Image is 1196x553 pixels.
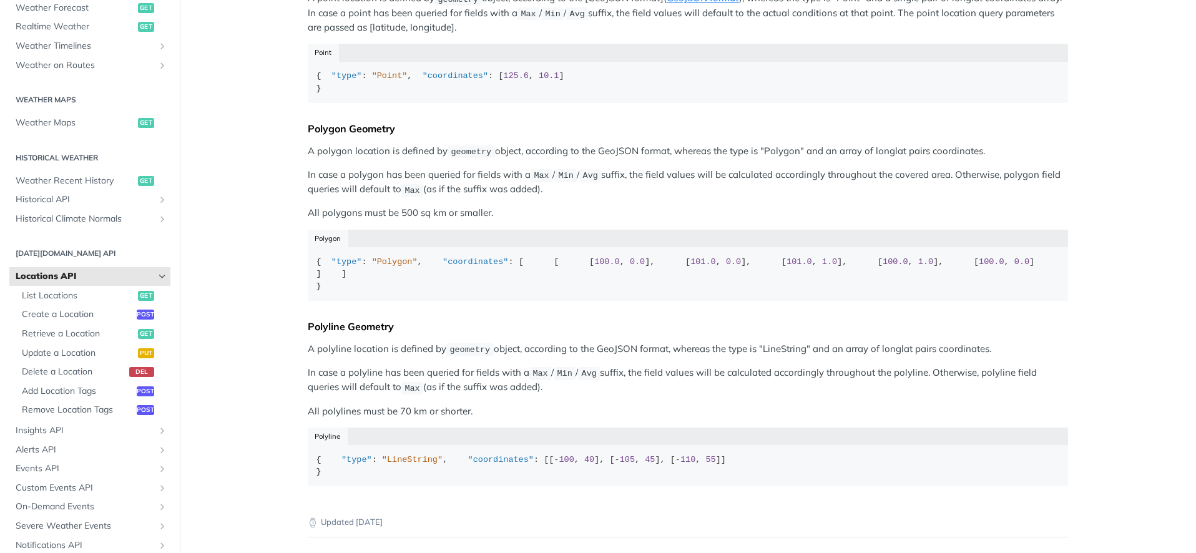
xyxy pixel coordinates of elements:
a: Add Location Tagspost [16,382,170,401]
button: Show subpages for Historical API [157,195,167,205]
span: 100.0 [594,257,620,267]
span: "type" [331,71,362,81]
span: get [138,22,154,32]
p: All polylines must be 70 km or shorter. [308,404,1068,419]
button: Show subpages for Events API [157,464,167,474]
span: Delete a Location [22,366,126,378]
button: Show subpages for Severe Weather Events [157,521,167,531]
span: 100.0 [979,257,1004,267]
a: Custom Events APIShow subpages for Custom Events API [9,479,170,497]
span: Add Location Tags [22,385,134,398]
span: Max [404,383,419,393]
span: Avg [583,171,598,180]
span: Avg [570,9,585,19]
span: 101.0 [787,257,812,267]
span: - [554,455,559,464]
span: "Polygon" [372,257,418,267]
button: Hide subpages for Locations API [157,272,167,281]
span: Weather Timelines [16,40,154,52]
span: "Point" [372,71,408,81]
span: Realtime Weather [16,21,135,33]
span: Max [532,369,547,378]
span: geometry [449,345,490,355]
span: Custom Events API [16,482,154,494]
span: post [137,405,154,415]
a: Alerts APIShow subpages for Alerts API [9,441,170,459]
button: Show subpages for Weather on Routes [157,61,167,71]
button: Show subpages for Custom Events API [157,483,167,493]
span: "coordinates" [443,257,508,267]
span: "type" [341,455,372,464]
span: Historical API [16,193,154,206]
span: 100 [559,455,574,464]
button: Show subpages for Notifications API [157,541,167,551]
span: "coordinates" [423,71,488,81]
span: 0.0 [630,257,645,267]
span: Events API [16,462,154,475]
p: Updated [DATE] [308,516,1068,529]
span: Avg [582,369,597,378]
span: Weather on Routes [16,59,154,72]
a: Update a Locationput [16,344,170,363]
span: 100.0 [883,257,908,267]
span: Min [545,9,560,19]
span: Alerts API [16,444,154,456]
p: In case a polyline has been queried for fields with a / / suffix, the field values will be calcul... [308,366,1068,395]
span: Severe Weather Events [16,520,154,532]
span: get [138,329,154,339]
span: "coordinates" [468,455,534,464]
span: 110 [680,455,695,464]
span: Weather Forecast [16,2,135,14]
span: Insights API [16,424,154,437]
span: "LineString" [382,455,443,464]
a: On-Demand EventsShow subpages for On-Demand Events [9,497,170,516]
span: Min [558,171,573,180]
span: 0.0 [726,257,741,267]
span: 1.0 [918,257,933,267]
button: Show subpages for Alerts API [157,445,167,455]
span: Update a Location [22,347,135,360]
span: Create a Location [22,308,134,321]
span: 1.0 [822,257,837,267]
h2: Weather Maps [9,94,170,105]
span: geometry [451,147,491,157]
a: Historical APIShow subpages for Historical API [9,190,170,209]
span: Remove Location Tags [22,404,134,416]
span: put [138,348,154,358]
button: Show subpages for Historical Climate Normals [157,214,167,224]
span: 10.1 [539,71,559,81]
p: A polygon location is defined by object, according to the GeoJSON format, whereas the type is "Po... [308,144,1068,159]
a: Retrieve a Locationget [16,325,170,343]
a: Delete a Locationdel [16,363,170,381]
div: { : , : [ , ] } [316,70,1060,94]
span: get [138,3,154,13]
span: get [138,176,154,186]
span: get [138,118,154,128]
span: 40 [584,455,594,464]
span: 101.0 [690,257,716,267]
span: On-Demand Events [16,501,154,513]
span: post [137,386,154,396]
p: All polygons must be 500 sq km or smaller. [308,206,1068,220]
span: del [129,367,154,377]
a: List Locationsget [16,286,170,305]
a: Weather TimelinesShow subpages for Weather Timelines [9,37,170,56]
span: 55 [706,455,716,464]
span: List Locations [22,290,135,302]
span: 45 [645,455,655,464]
button: Show subpages for Weather Timelines [157,41,167,51]
a: Weather Recent Historyget [9,172,170,190]
span: 0.0 [1014,257,1029,267]
div: Polygon Geometry [308,122,1068,135]
span: Max [521,9,536,19]
span: 105 [620,455,635,464]
p: A polyline location is defined by object, according to the GeoJSON format, whereas the type is "L... [308,342,1068,356]
a: Events APIShow subpages for Events API [9,459,170,478]
a: Create a Locationpost [16,305,170,324]
span: Historical Climate Normals [16,213,154,225]
h2: [DATE][DOMAIN_NAME] API [9,248,170,259]
span: Retrieve a Location [22,328,135,340]
div: { : , : [ [ [ , ], [ , ], [ , ], [ , ], [ , ] ] ] } [316,256,1060,293]
span: - [675,455,680,464]
a: Severe Weather EventsShow subpages for Severe Weather Events [9,517,170,536]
